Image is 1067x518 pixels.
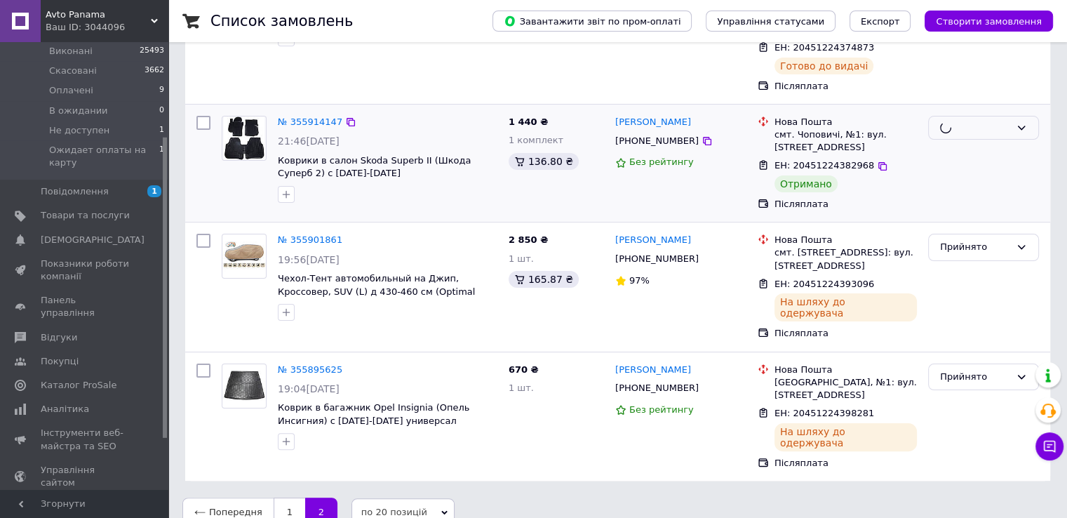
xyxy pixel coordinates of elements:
[278,273,475,310] a: Чехол-Тент автомобильный на Джип, Кроссовер, SUV (L) д 430-460 см (Optimal Garage)
[615,364,691,377] a: [PERSON_NAME]
[774,293,917,321] div: На шляху до одержувача
[509,271,579,288] div: 165.87 ₴
[41,185,109,198] span: Повідомлення
[774,175,838,192] div: Отримано
[509,153,579,170] div: 136.80 ₴
[222,241,266,271] img: Фото товару
[615,234,691,247] a: [PERSON_NAME]
[222,364,267,409] a: Фото товару
[774,198,917,211] div: Післяплата
[159,105,164,117] span: 0
[774,246,917,272] div: смт. [STREET_ADDRESS]: вул. [STREET_ADDRESS]
[774,376,917,401] div: [GEOGRAPHIC_DATA], №1: вул. [STREET_ADDRESS]
[278,135,340,147] span: 21:46[DATE]
[278,254,340,265] span: 19:56[DATE]
[41,258,130,283] span: Показники роботи компанії
[41,464,130,489] span: Управління сайтом
[49,105,108,117] span: В ожидании
[940,240,1010,255] div: Прийнято
[49,84,93,97] span: Оплачені
[278,402,469,426] a: Коврик в багажник Opel Insignia (Опель Инсигния) c [DATE]-[DATE] универсал
[936,16,1042,27] span: Створити замовлення
[509,234,548,245] span: 2 850 ₴
[509,135,563,145] span: 1 комплект
[509,383,534,393] span: 1 шт.
[41,331,77,344] span: Відгуки
[41,379,116,392] span: Каталог ProSale
[504,15,680,27] span: Завантажити звіт по пром-оплаті
[1035,432,1063,460] button: Чат з покупцем
[222,116,267,161] a: Фото товару
[774,128,917,154] div: смт. Чоповичі, №1: вул. [STREET_ADDRESS]
[49,65,97,77] span: Скасовані
[41,403,89,416] span: Аналітика
[774,160,874,171] span: ЕН: 20451224382968
[774,423,917,451] div: На шляху до одержувача
[615,383,699,393] span: [PHONE_NUMBER]
[41,234,145,246] span: [DEMOGRAPHIC_DATA]
[774,234,917,246] div: Нова Пошта
[861,16,900,27] span: Експорт
[278,155,471,179] a: Коврики в салон Skoda Superb II (Шкода Суперб 2) с [DATE]-[DATE]
[49,124,109,137] span: Не доступен
[278,234,342,245] a: № 355901861
[509,253,534,264] span: 1 шт.
[509,117,548,127] span: 1 440 ₴
[925,11,1053,32] button: Створити замовлення
[629,404,694,415] span: Без рейтингу
[41,209,130,222] span: Товари та послуги
[41,355,79,368] span: Покупці
[159,144,164,169] span: 1
[49,144,159,169] span: Ожидает оплаты на карту
[159,84,164,97] span: 9
[224,117,264,160] img: Фото товару
[615,116,691,129] a: [PERSON_NAME]
[911,15,1053,26] a: Створити замовлення
[509,364,539,375] span: 670 ₴
[492,11,692,32] button: Завантажити звіт по пром-оплаті
[41,294,130,319] span: Панель управління
[145,65,164,77] span: 3662
[774,116,917,128] div: Нова Пошта
[774,364,917,376] div: Нова Пошта
[222,371,266,401] img: Фото товару
[629,157,694,167] span: Без рейтингу
[49,45,93,58] span: Виконані
[46,8,151,21] span: Avto Panama
[774,327,917,340] div: Післяплата
[706,11,836,32] button: Управління статусами
[940,370,1010,385] div: Прийнято
[615,135,699,146] span: [PHONE_NUMBER]
[774,279,874,289] span: ЕН: 20451224393096
[615,253,699,264] span: [PHONE_NUMBER]
[629,275,650,286] span: 97%
[278,383,340,394] span: 19:04[DATE]
[41,427,130,452] span: Інструменти веб-майстра та SEO
[774,408,874,418] span: ЕН: 20451224398281
[774,58,874,74] div: Готово до видачі
[46,21,168,34] div: Ваш ID: 3044096
[147,185,161,197] span: 1
[278,364,342,375] a: № 355895625
[717,16,824,27] span: Управління статусами
[774,457,917,470] div: Післяплата
[210,13,353,29] h1: Список замовлень
[850,11,911,32] button: Експорт
[774,42,874,53] span: ЕН: 20451224374873
[222,234,267,279] a: Фото товару
[774,80,917,93] div: Післяплата
[140,45,164,58] span: 25493
[159,124,164,137] span: 1
[278,117,342,127] a: № 355914147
